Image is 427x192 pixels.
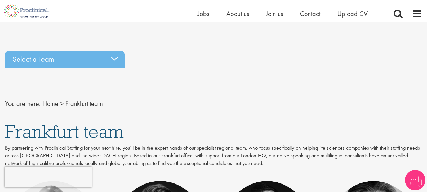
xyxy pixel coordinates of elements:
span: Frankfurt team [5,120,124,143]
a: Join us [266,9,283,18]
a: About us [226,9,249,18]
a: Jobs [198,9,209,18]
div: Select a Team [5,51,125,68]
a: Upload CV [337,9,368,18]
span: Frankfurt team [65,99,103,108]
span: > [60,99,64,108]
iframe: reCAPTCHA [5,167,92,187]
span: You are here: [5,99,41,108]
img: Chatbot [405,170,425,190]
a: breadcrumb link [42,99,58,108]
p: By partnering with Proclinical Staffing for your next hire, you’ll be in the expert hands of our ... [5,144,422,168]
a: Contact [300,9,320,18]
